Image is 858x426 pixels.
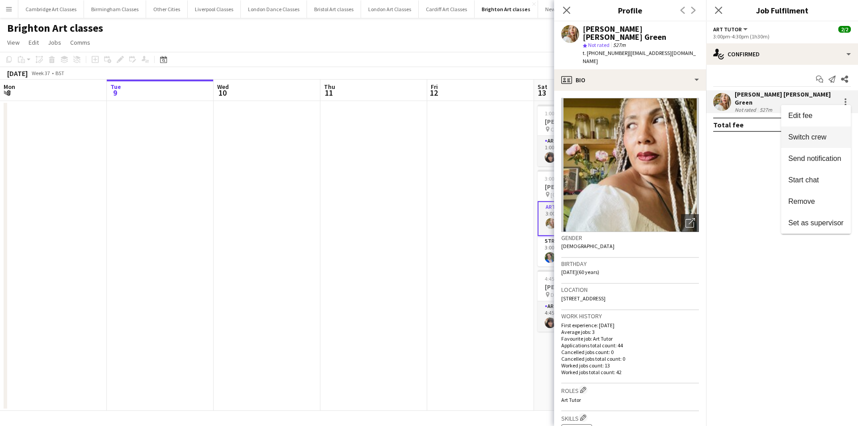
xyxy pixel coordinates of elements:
span: Switch crew [788,133,826,141]
button: Switch crew [781,127,851,148]
button: Start chat [781,169,851,191]
span: Remove [788,198,815,205]
span: Set as supervisor [788,219,844,227]
span: Start chat [788,176,819,184]
button: Remove [781,191,851,212]
span: Edit fee [788,112,812,119]
button: Send notification [781,148,851,169]
span: Send notification [788,155,841,162]
button: Set as supervisor [781,212,851,234]
button: Edit fee [781,105,851,127]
